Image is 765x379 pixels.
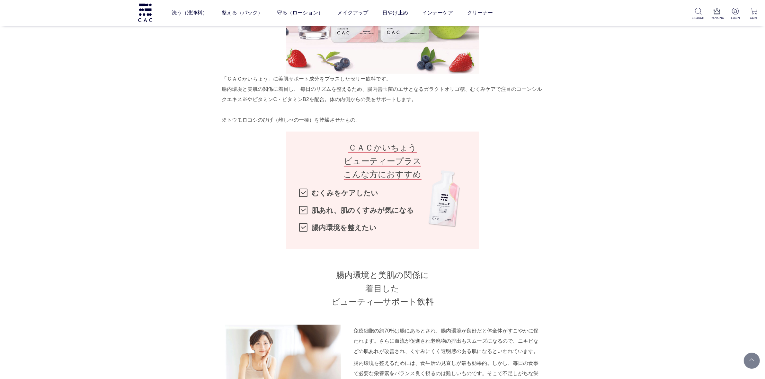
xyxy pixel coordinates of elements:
a: メイクアップ [338,4,369,22]
a: CART [748,8,760,20]
span: 腸内環境と美肌の関係に [331,269,434,309]
div: 「ＣＡＣかいちょう」に美肌サポート成分をプラスしたゼリー飲料です。 腸内環境と美肌の関係に着目し、 毎日のリズムを整えるため、腸内善玉菌のエサとなるガラクトオリゴ糖、むくみケアで注目のコーンシル... [222,74,543,125]
a: SEARCH [692,8,704,20]
a: インナーケア [423,4,453,22]
span: ＣＡＣかいちょう ビューティープラス こんな方におすすめ [344,143,422,180]
a: RANKING [711,8,723,20]
span: 着目した ビューティ―サポート飲料 [331,282,434,309]
p: CART [748,15,760,20]
a: 洗う（洗浄料） [172,4,208,22]
div: 免疫細胞の約70%は腸にあるとされ、腸内環境が良好だと体全体がすこやかに保たれます。さらに血流が促進され老廃物の排出もスムーズになるので、ニキビなどの肌あれが改善され、くすみにくく透明感のある肌... [354,326,543,357]
a: 整える（パック） [222,4,263,22]
li: むくみをケアしたい [299,185,466,202]
a: 日やけ止め [383,4,408,22]
p: LOGIN [729,15,741,20]
a: クリーナー [467,4,493,22]
li: 腸内環境を整えたい [299,219,466,237]
p: SEARCH [692,15,704,20]
img: goodsR-best060506.png [428,170,460,228]
img: logo [137,4,153,22]
p: RANKING [711,15,723,20]
li: 肌あれ、肌のくすみが気になる [299,202,466,219]
a: 守る（ローション） [277,4,324,22]
a: LOGIN [729,8,741,20]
